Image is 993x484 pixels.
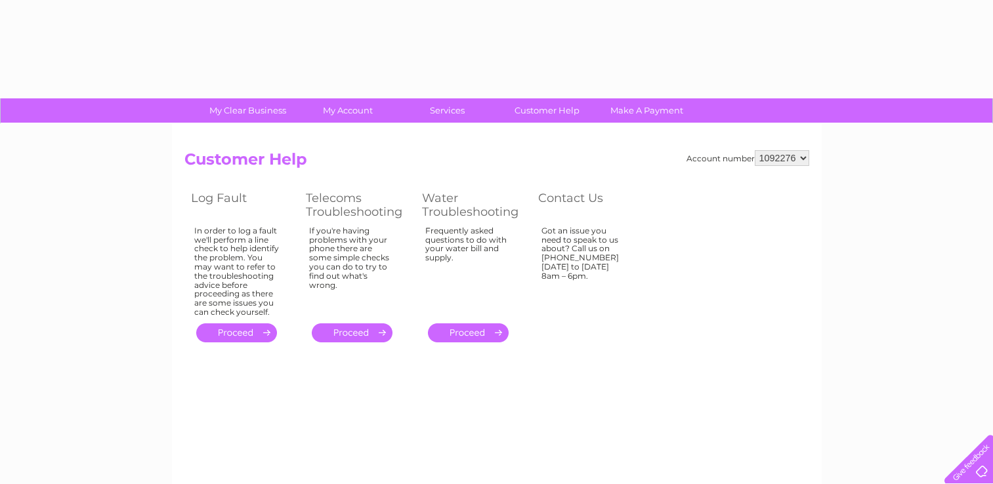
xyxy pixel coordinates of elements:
div: If you're having problems with your phone there are some simple checks you can do to try to find ... [309,226,396,312]
th: Water Troubleshooting [415,188,532,222]
a: Make A Payment [593,98,701,123]
a: My Account [293,98,402,123]
th: Contact Us [532,188,646,222]
div: Got an issue you need to speak to us about? Call us on [PHONE_NUMBER] [DATE] to [DATE] 8am – 6pm. [541,226,627,312]
div: In order to log a fault we'll perform a line check to help identify the problem. You may want to ... [194,226,280,317]
th: Log Fault [184,188,299,222]
a: . [312,323,392,342]
a: . [196,323,277,342]
a: Customer Help [493,98,601,123]
div: Account number [687,150,809,166]
th: Telecoms Troubleshooting [299,188,415,222]
a: My Clear Business [194,98,302,123]
div: Frequently asked questions to do with your water bill and supply. [425,226,512,312]
a: . [428,323,509,342]
a: Services [393,98,501,123]
h2: Customer Help [184,150,809,175]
